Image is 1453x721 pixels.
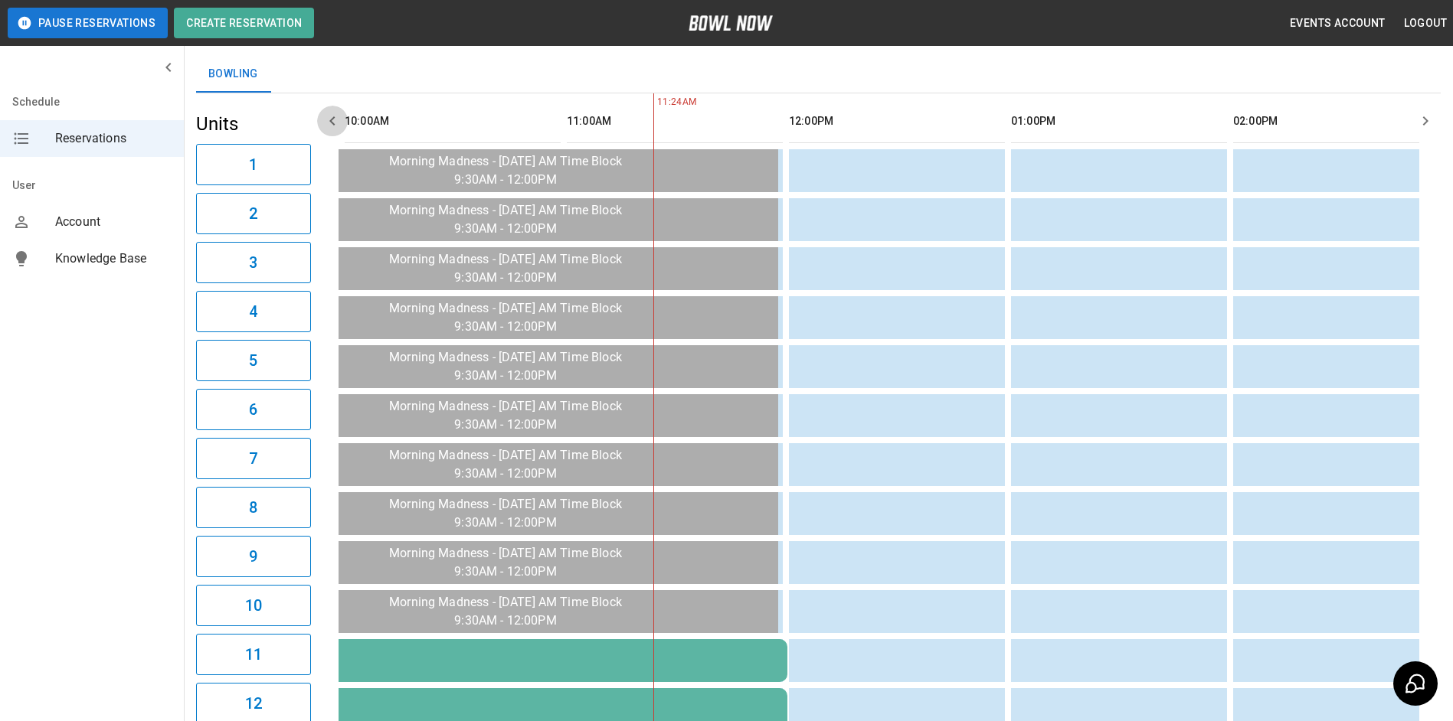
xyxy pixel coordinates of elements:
[196,634,311,675] button: 11
[345,100,561,143] th: 10:00AM
[174,8,314,38] button: Create Reservation
[135,702,775,718] div: morning madness
[55,129,172,148] span: Reservations
[249,544,257,569] h6: 9
[249,348,257,373] h6: 5
[196,56,1441,93] div: inventory tabs
[567,100,783,143] th: 11:00AM
[196,585,311,626] button: 10
[196,487,311,528] button: 8
[245,691,262,716] h6: 12
[55,250,172,268] span: Knowledge Base
[196,438,311,479] button: 7
[789,100,1005,143] th: 12:00PM
[245,642,262,667] h6: 11
[249,446,257,471] h6: 7
[249,495,257,520] h6: 8
[689,15,773,31] img: logo
[196,193,311,234] button: 2
[196,144,311,185] button: 1
[196,291,311,332] button: 4
[249,397,257,422] h6: 6
[196,340,311,381] button: 5
[196,242,311,283] button: 3
[1398,9,1453,38] button: Logout
[196,56,270,93] button: Bowling
[249,152,257,177] h6: 1
[653,95,657,110] span: 11:24AM
[249,250,257,275] h6: 3
[245,593,262,618] h6: 10
[249,201,257,226] h6: 2
[196,389,311,430] button: 6
[196,536,311,577] button: 9
[55,213,172,231] span: Account
[135,653,775,669] div: morning madness
[249,299,257,324] h6: 4
[196,112,311,136] h5: Units
[1284,9,1392,38] button: Events Account
[8,8,168,38] button: Pause Reservations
